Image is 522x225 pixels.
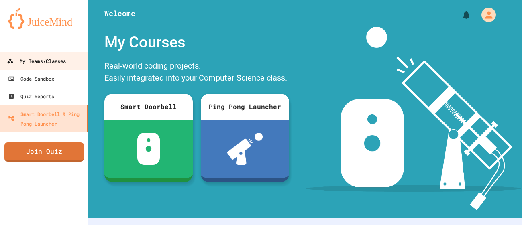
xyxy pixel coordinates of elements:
[137,133,160,165] img: sdb-white.svg
[7,56,66,66] div: My Teams/Classes
[8,8,80,29] img: logo-orange.svg
[447,8,473,22] div: My Notifications
[8,74,54,83] div: Code Sandbox
[227,133,263,165] img: ppl-with-ball.png
[473,6,498,24] div: My Account
[8,109,84,128] div: Smart Doorbell & Ping Pong Launcher
[201,94,289,120] div: Ping Pong Launcher
[100,58,293,88] div: Real-world coding projects. Easily integrated into your Computer Science class.
[4,142,84,162] a: Join Quiz
[306,27,521,210] img: banner-image-my-projects.png
[104,94,193,120] div: Smart Doorbell
[8,91,54,101] div: Quiz Reports
[100,27,293,58] div: My Courses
